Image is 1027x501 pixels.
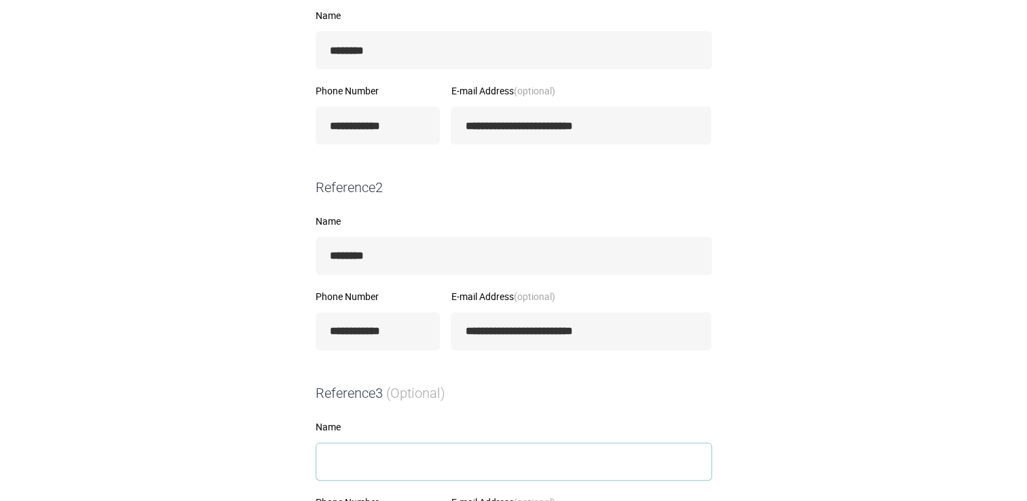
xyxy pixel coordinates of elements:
div: Reference 3 [310,384,717,403]
span: (Optional) [386,385,445,401]
label: Phone Number [316,86,441,96]
label: Name [316,11,712,20]
strong: (optional) [513,290,555,303]
span: E-mail Address [451,84,555,97]
label: Name [316,422,712,432]
label: Phone Number [316,292,441,301]
label: Name [316,217,712,226]
strong: (optional) [513,84,555,97]
div: Reference 2 [310,178,717,198]
span: E-mail Address [451,290,555,303]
